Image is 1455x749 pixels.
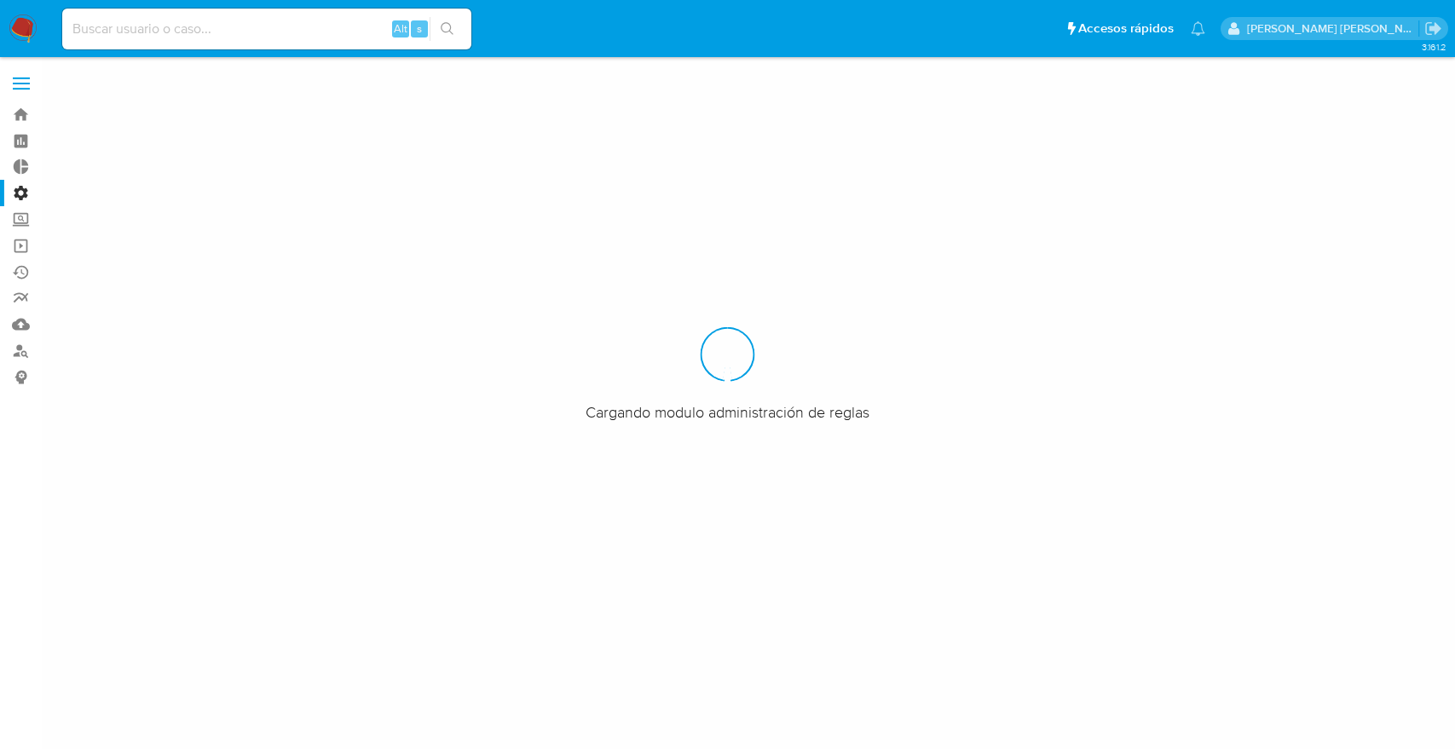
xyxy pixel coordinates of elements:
span: Accesos rápidos [1078,20,1174,37]
a: Salir [1424,20,1442,37]
a: Notificaciones [1191,21,1205,36]
span: s [417,20,422,37]
input: Buscar usuario o caso... [62,18,471,40]
span: Cargando modulo administración de reglas [586,401,869,422]
span: Alt [394,20,407,37]
button: search-icon [430,17,465,41]
p: mercedes.medrano@mercadolibre.com [1247,20,1419,37]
